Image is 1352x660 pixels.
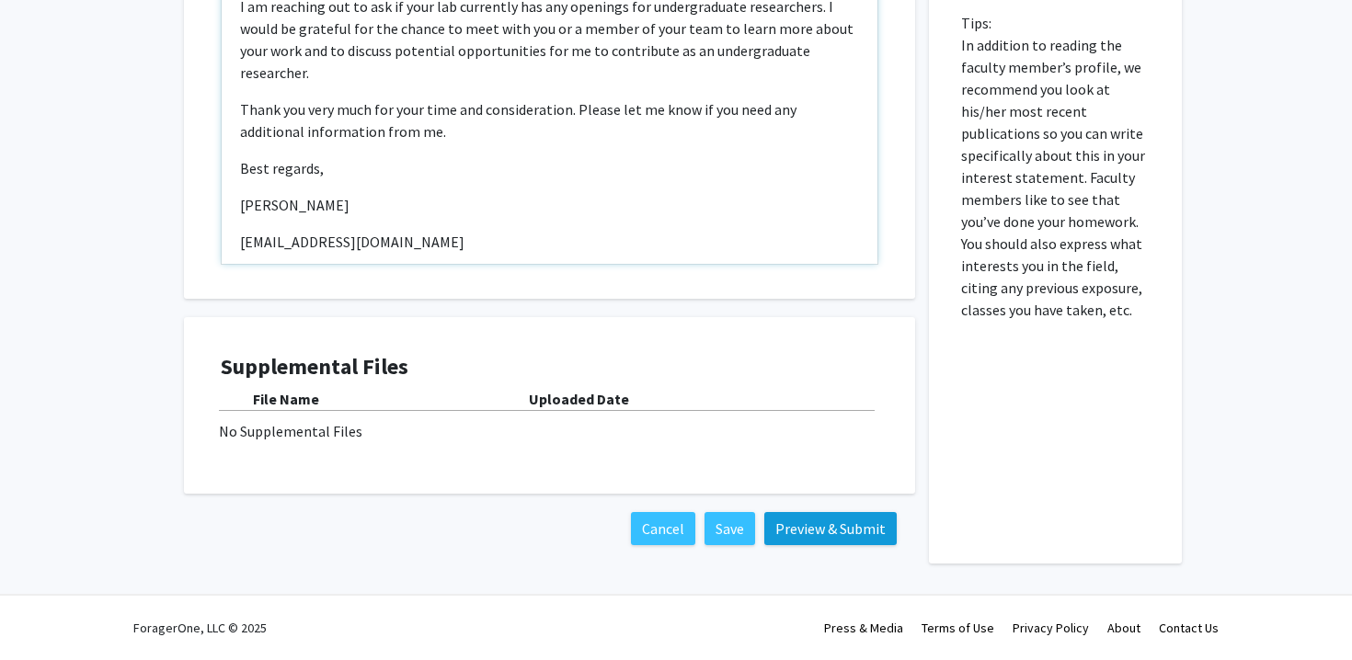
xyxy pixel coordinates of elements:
iframe: Chat [14,577,78,646]
div: ForagerOne, LLC © 2025 [133,596,267,660]
p: [PERSON_NAME] [240,194,859,216]
p: Best regards, [240,157,859,179]
div: No Supplemental Files [219,420,880,442]
a: Contact Us [1159,620,1219,636]
h4: Supplemental Files [221,354,878,381]
p: [EMAIL_ADDRESS][DOMAIN_NAME] [240,231,859,253]
a: Terms of Use [922,620,994,636]
b: File Name [253,390,319,408]
a: About [1107,620,1140,636]
button: Save [705,512,755,545]
b: Uploaded Date [529,390,629,408]
a: Privacy Policy [1013,620,1089,636]
a: Press & Media [824,620,903,636]
p: Thank you very much for your time and consideration. Please let me know if you need any additiona... [240,98,859,142]
button: Preview & Submit [764,512,897,545]
button: Cancel [631,512,695,545]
